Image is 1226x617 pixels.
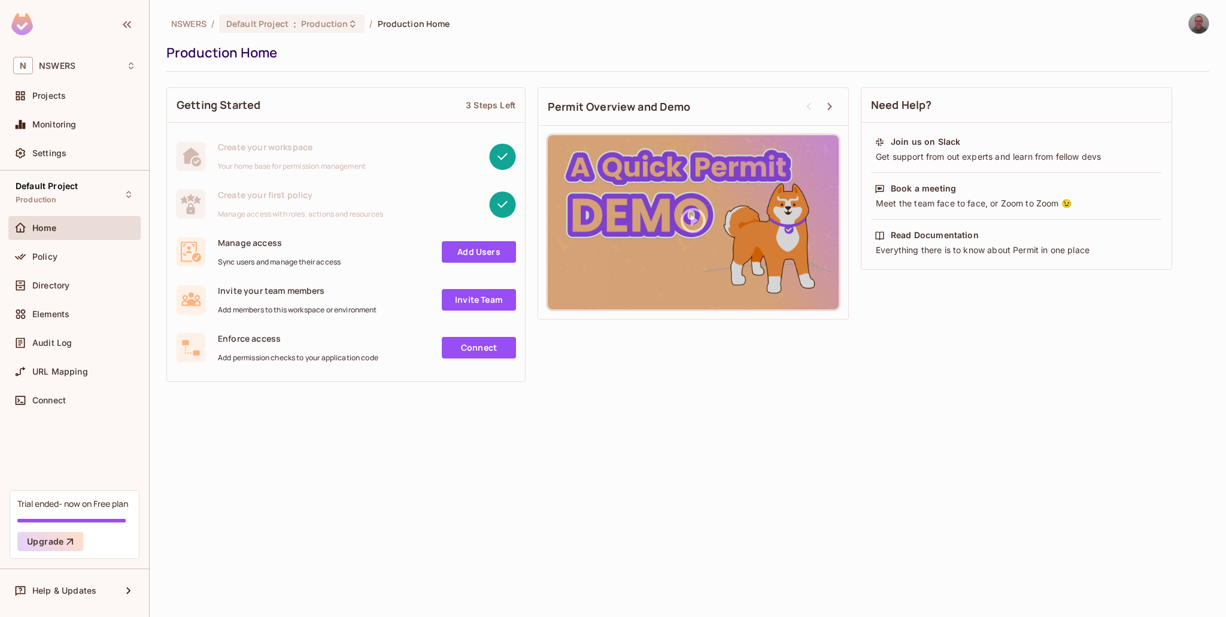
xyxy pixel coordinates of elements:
[32,281,69,290] span: Directory
[891,136,960,148] div: Join us on Slack
[369,18,372,29] li: /
[293,19,297,29] span: :
[875,197,1158,209] div: Meet the team face to face, or Zoom to Zoom 😉
[32,223,57,233] span: Home
[1189,14,1209,34] img: David Hefley
[442,337,516,358] a: Connect
[11,13,33,35] img: SReyMgAAAABJRU5ErkJggg==
[17,532,83,551] button: Upgrade
[218,285,377,296] span: Invite your team members
[32,91,66,101] span: Projects
[891,183,956,194] div: Book a meeting
[875,151,1158,163] div: Get support from out experts and learn from fellow devs
[32,586,96,595] span: Help & Updates
[218,237,341,248] span: Manage access
[13,57,33,74] span: N
[17,498,128,509] div: Trial ended- now on Free plan
[16,195,57,205] span: Production
[32,396,66,405] span: Connect
[891,229,979,241] div: Read Documentation
[32,120,77,129] span: Monitoring
[16,181,78,191] span: Default Project
[177,98,260,113] span: Getting Started
[378,18,450,29] span: Production Home
[218,189,383,200] span: Create your first policy
[442,289,516,311] a: Invite Team
[466,99,515,111] div: 3 Steps Left
[218,162,366,171] span: Your home base for permission management
[39,61,75,71] span: Workspace: NSWERS
[166,44,1203,62] div: Production Home
[218,333,378,344] span: Enforce access
[218,257,341,267] span: Sync users and manage their access
[218,141,366,153] span: Create your workspace
[32,148,66,158] span: Settings
[218,305,377,315] span: Add members to this workspace or environment
[548,99,691,114] span: Permit Overview and Demo
[442,241,516,263] a: Add Users
[226,18,289,29] span: Default Project
[211,18,214,29] li: /
[32,338,72,348] span: Audit Log
[171,18,207,29] span: the active workspace
[218,209,383,219] span: Manage access with roles, actions and resources
[218,353,378,363] span: Add permission checks to your application code
[871,98,932,113] span: Need Help?
[875,244,1158,256] div: Everything there is to know about Permit in one place
[32,309,69,319] span: Elements
[301,18,348,29] span: Production
[32,252,57,262] span: Policy
[32,367,88,376] span: URL Mapping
